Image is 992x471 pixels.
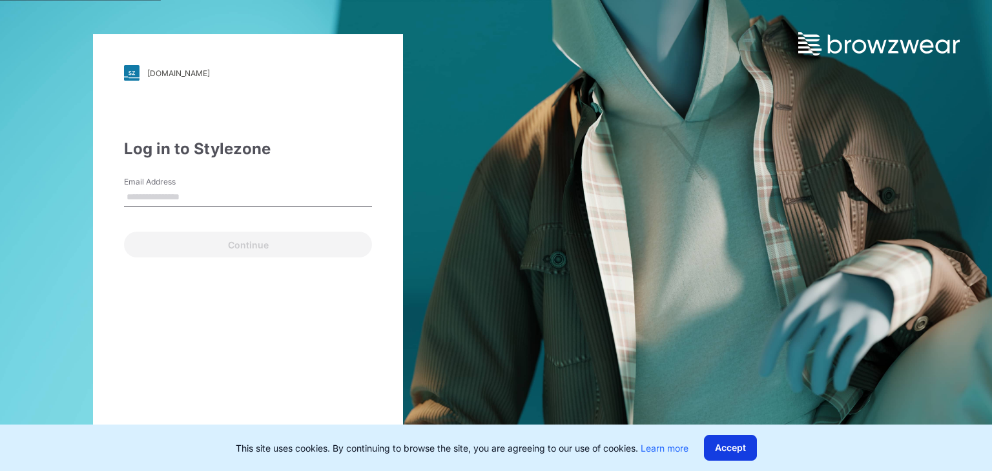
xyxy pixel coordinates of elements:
[641,443,688,454] a: Learn more
[236,441,688,455] p: This site uses cookies. By continuing to browse the site, you are agreeing to our use of cookies.
[147,68,210,78] div: [DOMAIN_NAME]
[124,65,139,81] img: svg+xml;base64,PHN2ZyB3aWR0aD0iMjgiIGhlaWdodD0iMjgiIHZpZXdCb3g9IjAgMCAyOCAyOCIgZmlsbD0ibm9uZSIgeG...
[124,176,214,188] label: Email Address
[798,32,960,55] img: browzwear-logo.73288ffb.svg
[124,65,372,81] a: [DOMAIN_NAME]
[124,137,372,161] div: Log in to Stylezone
[704,435,757,461] button: Accept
